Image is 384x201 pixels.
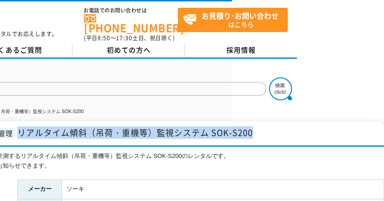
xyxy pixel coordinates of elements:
a: [PHONE_NUMBER] [84,14,178,33]
span: 初めての方へ [107,45,151,55]
td: ソーキ [62,180,384,199]
a: 初めての方へ [72,43,185,57]
span: 17:30 [116,34,132,42]
span: (平日 ～ 土日、祝日除く) [84,34,175,42]
span: リアルタイム傾斜（吊荷・重機等）監視システム SOK-S200 [17,126,253,139]
a: お見積り･お問い合わせはこちら [178,8,288,32]
a: 採用情報 [185,43,297,57]
img: btn_search.png [269,77,292,100]
th: メーカー [18,180,62,199]
span: 8:50 [98,34,110,42]
span: はこちら [183,8,287,31]
strong: お見積り･お問い合わせ [202,10,279,21]
span: お電話でのお問い合わせは [84,8,178,13]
